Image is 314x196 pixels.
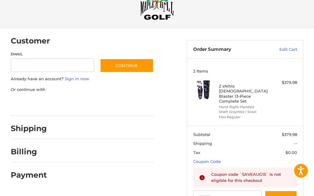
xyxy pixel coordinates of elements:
span: Tax [193,150,200,155]
a: Coupon Code [193,159,221,164]
iframe: PayPal-paylater [61,99,107,110]
button: Continue [100,58,154,73]
p: Already have an account? [11,76,154,82]
label: Email [11,51,94,57]
li: Hand Right-Handed [219,104,270,110]
div: Coupon code `SAVEAUG15` is not eligible for this checkout [211,171,291,183]
iframe: PayPal-paypal [9,99,55,110]
a: Edit Cart [264,47,297,53]
h2: Shipping [11,124,47,133]
span: $379.98 [282,132,297,137]
a: Sign in now [65,76,89,81]
li: Shaft Graphite / Steel [219,109,270,115]
h2: Payment [11,170,47,180]
span: Subtotal [193,132,210,137]
div: $379.98 [271,80,297,86]
li: Flex Regular [219,115,270,120]
span: Shipping [193,141,212,146]
h3: 2 Items [193,69,297,73]
span: $0.00 [285,150,297,155]
h2: Billing [11,147,47,156]
h4: 2 x Nitro [DEMOGRAPHIC_DATA] Blaster 13-Piece Complete Set [219,84,270,104]
h3: Order Summary [193,47,264,53]
span: -- [294,141,297,146]
p: Or continue with [11,87,154,93]
h2: Customer [11,36,50,46]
